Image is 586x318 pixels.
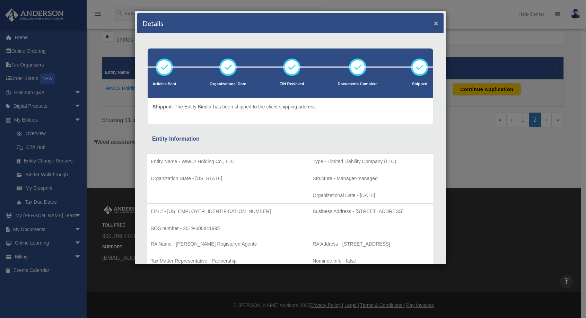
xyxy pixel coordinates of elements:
[210,81,246,88] p: Organizational Date
[151,224,305,233] p: SOS number - 2019-000841995
[152,81,176,88] p: Articles Sent
[411,81,428,88] p: Shipped
[151,257,305,265] p: Tax Matter Representative - Partnership
[313,207,430,216] p: Business Address - [STREET_ADDRESS]
[151,157,305,166] p: Entity Name - WMC2 Holding Co., LLC
[434,19,438,27] button: ×
[151,174,305,183] p: Organization State - [US_STATE]
[313,157,430,166] p: Type - Limited Liability Company (LLC)
[338,81,377,88] p: Documents Complete
[313,191,430,200] p: Organizational Date - [DATE]
[152,103,317,111] p: The Entity Binder has been shipped to the client shipping address.
[152,134,429,144] div: Entity Information
[313,257,430,265] p: Nominee Info - false
[313,240,430,248] p: RA Address - [STREET_ADDRESS]
[313,174,430,183] p: Structure - Manager-managed
[151,240,305,248] p: RA Name - [PERSON_NAME] Registered Agents
[280,81,304,88] p: EIN Recieved
[142,18,164,28] h4: Details
[151,207,305,216] p: EIN # - [US_EMPLOYER_IDENTIFICATION_NUMBER]
[152,104,175,109] span: Shipped -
